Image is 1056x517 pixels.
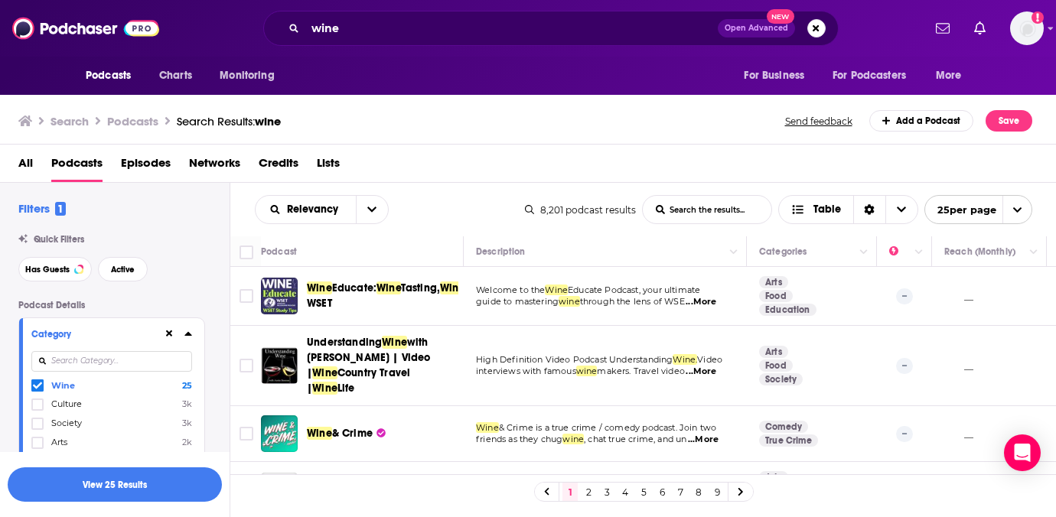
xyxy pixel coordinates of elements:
[869,110,974,132] a: Add a Podcast
[256,204,356,215] button: open menu
[337,382,355,395] span: Life
[599,483,614,501] a: 3
[51,380,75,391] span: Wine
[986,110,1032,132] button: Save
[673,483,688,501] a: 7
[111,265,135,274] span: Active
[220,65,274,86] span: Monitoring
[182,418,192,428] span: 3k
[1004,434,1041,471] div: Open Intercom Messenger
[759,434,818,447] a: True Crime
[18,300,205,311] p: Podcast Details
[759,304,816,316] a: Education
[833,65,906,86] span: For Podcasters
[654,483,670,501] a: 6
[382,336,407,349] span: Wine
[476,354,673,365] span: High Definition Video Podcast Understanding
[261,347,298,384] img: Understanding Wine with Austin Beeman | Video | Wine Country Travel | Wine Life
[261,415,298,452] img: Wine & Crime
[177,114,281,128] a: Search Results:wine
[182,380,192,391] span: 25
[177,114,281,128] div: Search Results:
[261,278,298,314] img: Wine Educate: Wine Tasting, Wine Tips, Wine Enthusiast, WSET
[75,61,151,90] button: open menu
[889,242,911,261] div: Power Score
[121,151,171,182] a: Episodes
[1032,11,1044,24] svg: Add a profile image
[440,281,464,294] span: Wine
[1010,11,1044,45] span: Logged in as BaltzandCompany
[259,151,298,182] a: Credits
[307,336,382,349] span: Understanding
[307,281,458,311] a: WineEducate:WineTasting,WineEnthusiast, WSET
[855,243,873,262] button: Column Actions
[476,366,576,376] span: interviews with famous
[697,354,722,365] span: Video
[261,242,297,261] div: Podcast
[312,382,337,395] span: Wine
[896,426,913,441] p: --
[287,204,344,215] span: Relevancy
[255,114,281,128] span: wine
[853,196,885,223] div: Sort Direction
[312,366,337,379] span: Wine
[896,358,913,373] p: --
[525,204,636,216] div: 8,201 podcast results
[813,204,841,215] span: Table
[476,242,525,261] div: Description
[307,426,386,441] a: Wine& Crime
[925,61,981,90] button: open menu
[55,202,66,216] span: 1
[759,421,808,433] a: Comedy
[182,398,192,409] span: 3k
[759,276,788,288] a: Arts
[159,65,192,86] span: Charts
[356,196,388,223] button: open menu
[759,346,788,358] a: Arts
[725,243,743,262] button: Column Actions
[263,11,839,46] div: Search podcasts, credits, & more...
[18,151,33,182] a: All
[691,483,706,501] a: 8
[51,437,67,447] span: Arts
[562,483,578,501] a: 1
[31,324,163,343] button: Category
[576,366,598,376] span: wine
[686,366,716,378] span: ...More
[376,281,401,294] span: Wine
[744,65,804,86] span: For Business
[307,335,458,396] a: UnderstandingWinewith [PERSON_NAME] | Video |WineCountry Travel |WineLife
[759,242,807,261] div: Categories
[476,434,562,444] span: friends as they chug
[725,24,788,32] span: Open Advanced
[636,483,651,501] a: 5
[733,61,823,90] button: open menu
[896,288,913,304] p: --
[182,437,192,447] span: 2k
[332,427,373,440] span: & Crime
[545,285,568,295] span: Wine
[86,65,131,86] span: Podcasts
[778,195,918,224] h2: Choose View
[568,285,700,295] span: Educate Podcast, your ultimate
[759,359,793,372] a: Food
[930,15,956,41] a: Show notifications dropdown
[307,281,332,294] span: Wine
[718,19,795,37] button: Open AdvancedNew
[580,296,685,307] span: through the lens of WSE
[499,422,717,433] span: & Crime is a true crime / comedy podcast. Join two
[944,359,973,372] p: __
[709,483,725,501] a: 9
[476,285,545,295] span: Welcome to the
[261,473,298,509] a: EAT SLEEP WINE REPEAT: A wine podcast
[936,65,962,86] span: More
[759,471,788,483] a: Arts
[332,281,376,294] span: Educate:
[307,336,431,379] span: with [PERSON_NAME] | Video |
[51,398,82,409] span: Culture
[12,14,159,43] img: Podchaser - Follow, Share and Rate Podcasts
[189,151,240,182] span: Networks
